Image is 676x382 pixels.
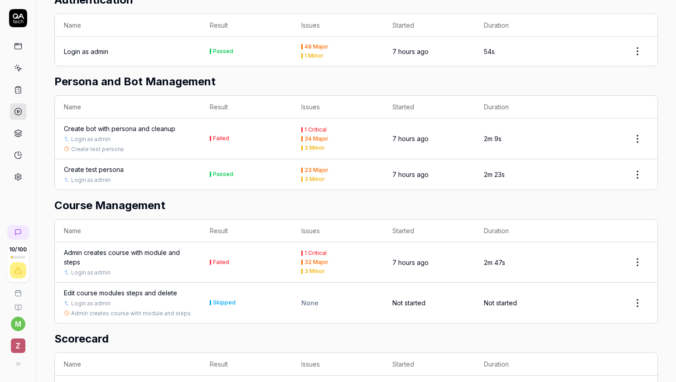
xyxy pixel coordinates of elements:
[213,136,229,141] div: Failed
[475,220,566,242] th: Duration
[54,73,658,90] h2: Persona and Bot Management
[383,96,475,118] th: Started
[292,96,384,118] th: Issues
[201,220,292,242] th: Result
[383,14,475,37] th: Started
[484,171,505,178] time: 2m 23s
[11,317,25,331] button: m
[213,260,229,265] div: Failed
[4,297,32,311] a: Documentation
[201,353,292,376] th: Result
[64,124,175,133] a: Create bot with persona and cleanup
[484,48,495,55] time: 54s
[210,134,229,143] button: Failed
[383,353,475,376] th: Started
[71,299,111,308] a: Login as admin
[304,53,324,59] div: 1 Minor
[392,135,429,142] time: 7 hours ago
[4,331,32,355] button: Z
[292,220,384,242] th: Issues
[55,353,201,376] th: Name
[71,145,124,153] a: Create test persona
[64,288,177,298] a: Edit course modules steps and delete
[484,135,502,142] time: 2m 9s
[383,283,475,323] td: Not started
[213,300,236,305] div: Skipped
[55,220,201,242] th: Name
[304,44,328,49] div: 49 Major
[201,14,292,37] th: Result
[64,165,124,174] a: Create test persona
[7,225,29,240] a: New conversation
[292,14,384,37] th: Issues
[71,176,111,184] a: Login as admin
[301,298,375,308] div: None
[213,171,233,177] div: Passed
[11,338,25,353] span: Z
[304,250,327,256] div: 1 Critical
[304,136,328,142] div: 34 Major
[64,248,192,267] a: Admin creates course with module and steps
[213,49,233,54] div: Passed
[383,220,475,242] th: Started
[475,353,566,376] th: Duration
[392,171,429,178] time: 7 hours ago
[304,145,325,151] div: 3 Minor
[71,309,191,318] a: Admin creates course with module and steps
[304,269,325,274] div: 3 Minor
[304,127,327,132] div: 1 Critical
[475,96,566,118] th: Duration
[392,48,429,55] time: 7 hours ago
[304,176,325,182] div: 3 Minor
[475,283,566,323] td: Not started
[201,96,292,118] th: Result
[292,353,384,376] th: Issues
[392,259,429,266] time: 7 hours ago
[475,14,566,37] th: Duration
[304,260,328,265] div: 32 Major
[55,96,201,118] th: Name
[304,167,328,173] div: 23 Major
[64,47,108,56] a: Login as admin
[4,282,32,297] a: Book a call with us
[54,197,658,214] h2: Course Management
[210,258,229,267] button: Failed
[71,269,111,277] a: Login as admin
[55,14,201,37] th: Name
[9,247,27,252] span: 10 / 100
[484,259,505,266] time: 2m 47s
[71,135,111,143] a: Login as admin
[54,331,658,347] h2: Scorecard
